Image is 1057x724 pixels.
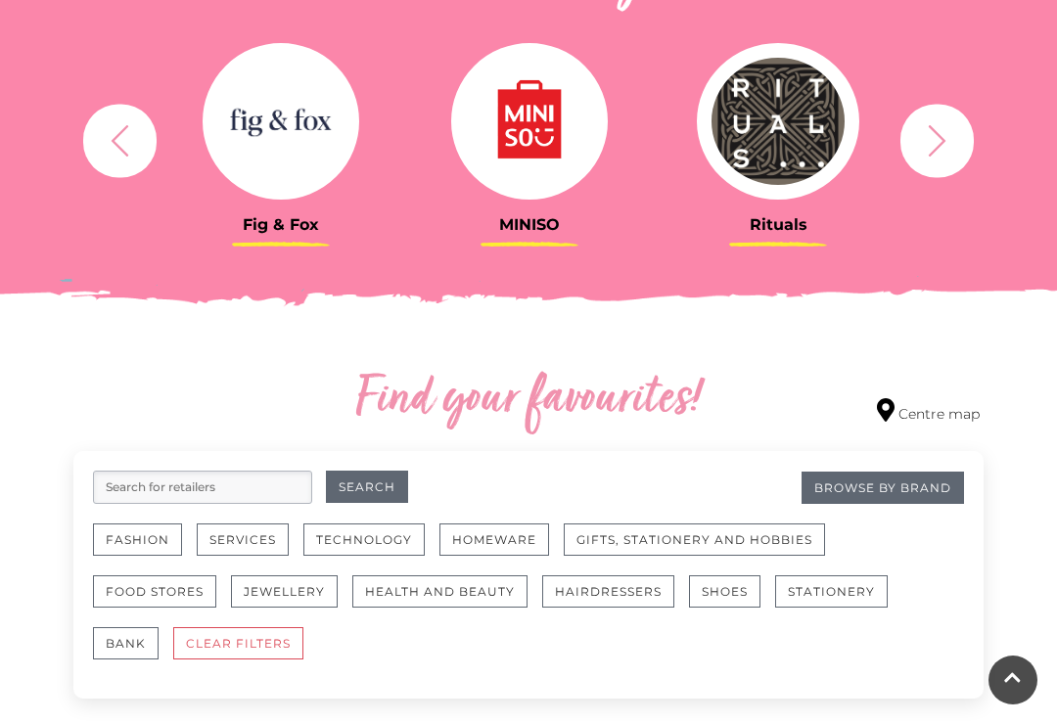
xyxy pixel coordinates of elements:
a: Centre map [877,398,980,425]
h3: Fig & Fox [171,215,391,234]
button: Services [197,523,289,556]
button: Gifts, Stationery and Hobbies [564,523,825,556]
button: Hairdressers [542,575,674,608]
button: Search [326,471,408,503]
a: Food Stores [93,575,231,627]
a: Services [197,523,303,575]
a: CLEAR FILTERS [173,627,318,679]
button: Homeware [439,523,549,556]
a: Hairdressers [542,575,689,627]
a: Rituals [668,43,888,234]
button: Health and Beauty [352,575,528,608]
button: Jewellery [231,575,338,608]
button: Bank [93,627,159,659]
button: Technology [303,523,425,556]
button: Food Stores [93,575,216,608]
a: Browse By Brand [802,472,964,504]
a: Homeware [439,523,564,575]
a: Stationery [775,575,902,627]
input: Search for retailers [93,471,312,504]
a: Health and Beauty [352,575,542,627]
a: Technology [303,523,439,575]
a: MINISO [420,43,639,234]
a: Fashion [93,523,197,575]
h3: Rituals [668,215,888,234]
button: Stationery [775,575,888,608]
button: Shoes [689,575,760,608]
a: Gifts, Stationery and Hobbies [564,523,840,575]
a: Fig & Fox [171,43,391,234]
h2: Find your favourites! [230,369,827,431]
a: Jewellery [231,575,352,627]
h3: MINISO [420,215,639,234]
button: CLEAR FILTERS [173,627,303,659]
a: Shoes [689,575,775,627]
button: Fashion [93,523,182,556]
a: Bank [93,627,173,679]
